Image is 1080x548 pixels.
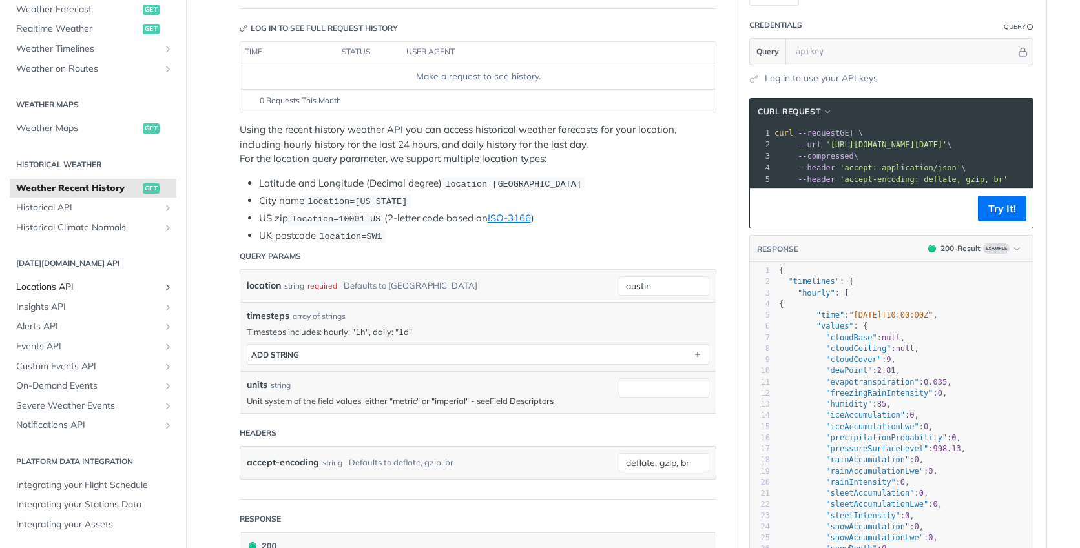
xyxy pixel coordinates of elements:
[750,321,770,332] div: 6
[816,321,854,330] span: "values"
[779,533,938,542] span: : ,
[750,265,770,276] div: 1
[849,310,933,320] span: "[DATE]T10:00:00Z"
[240,42,337,63] th: time
[10,198,176,218] a: Historical APIShow subpages for Historical API
[259,211,716,226] li: US zip (2-letter code based on )
[779,277,854,286] span: : {
[16,301,160,314] span: Insights API
[247,309,289,323] span: timesteps
[750,511,770,522] div: 23
[779,433,961,442] span: : ,
[16,43,160,56] span: Weather Timelines
[1004,22,1033,32] div: QueryInformation
[877,366,896,375] span: 2.81
[319,232,382,241] span: location=SW1
[826,366,872,375] span: "dewPoint"
[16,122,140,135] span: Weather Maps
[163,381,173,391] button: Show subpages for On-Demand Events
[826,455,909,464] span: "rainAccumulation"
[750,174,772,185] div: 5
[779,378,951,387] span: : ,
[826,411,905,420] span: "iceAccumulation"
[259,194,716,208] li: City name
[779,411,919,420] span: : ,
[16,281,160,294] span: Locations API
[163,203,173,213] button: Show subpages for Historical API
[293,310,346,322] div: array of strings
[798,163,835,172] span: --header
[16,419,160,432] span: Notifications API
[16,518,173,531] span: Integrating your Assets
[951,433,956,442] span: 0
[933,500,937,509] span: 0
[779,321,867,330] span: : {
[826,140,947,149] span: '[URL][DOMAIN_NAME][DATE]'
[10,298,176,317] a: Insights APIShow subpages for Insights API
[245,70,711,83] div: Make a request to see history.
[750,365,770,376] div: 10
[826,489,914,498] span: "sleetAccumulation"
[16,340,160,353] span: Events API
[322,453,342,472] div: string
[143,123,160,134] span: get
[928,467,933,476] span: 0
[750,150,772,162] div: 3
[240,123,716,167] p: Using the recent history weather API you can access historical weather forecasts for your locatio...
[779,289,849,298] span: : [
[886,355,891,364] span: 9
[750,310,770,321] div: 5
[750,454,770,465] div: 18
[940,243,981,254] div: 200 - Result
[247,378,267,392] label: units
[779,478,909,487] span: : ,
[928,533,933,542] span: 0
[774,128,793,137] span: curl
[10,416,176,435] a: Notifications APIShow subpages for Notifications API
[750,127,772,139] div: 1
[779,422,933,431] span: : ,
[307,276,337,295] div: required
[349,453,453,472] div: Defaults to deflate, gzip, br
[882,333,900,342] span: null
[774,152,858,161] span: \
[826,378,919,387] span: "evapotranspiration"
[983,243,1010,254] span: Example
[750,39,786,65] button: Query
[826,355,882,364] span: "cloudCover"
[163,302,173,312] button: Show subpages for Insights API
[143,24,160,34] span: get
[16,201,160,214] span: Historical API
[240,513,281,525] div: Response
[779,400,891,409] span: : ,
[163,420,173,431] button: Show subpages for Notifications API
[928,245,936,252] span: 200
[750,162,772,174] div: 4
[900,478,905,487] span: 0
[750,354,770,365] div: 9
[291,214,380,224] span: location=10001 US
[16,320,160,333] span: Alerts API
[826,467,924,476] span: "rainAccumulationLwe"
[16,479,173,492] span: Integrating your Flight Schedule
[10,357,176,376] a: Custom Events APIShow subpages for Custom Events API
[750,139,772,150] div: 2
[826,444,928,453] span: "pressureSurfaceLevel"
[905,511,909,520] span: 0
[789,39,1016,65] input: apikey
[750,466,770,477] div: 19
[163,361,173,372] button: Show subpages for Custom Events API
[915,455,919,464] span: 0
[240,25,247,32] svg: Key
[779,444,966,453] span: : ,
[750,410,770,421] div: 14
[10,396,176,416] a: Severe Weather EventsShow subpages for Severe Weather Events
[271,380,291,391] div: string
[753,105,837,118] button: cURL Request
[16,182,140,195] span: Weather Recent History
[826,533,924,542] span: "snowAccumulationLwe"
[10,258,176,269] h2: [DATE][DOMAIN_NAME] API
[750,299,770,310] div: 4
[779,333,905,342] span: : ,
[779,522,924,531] span: : ,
